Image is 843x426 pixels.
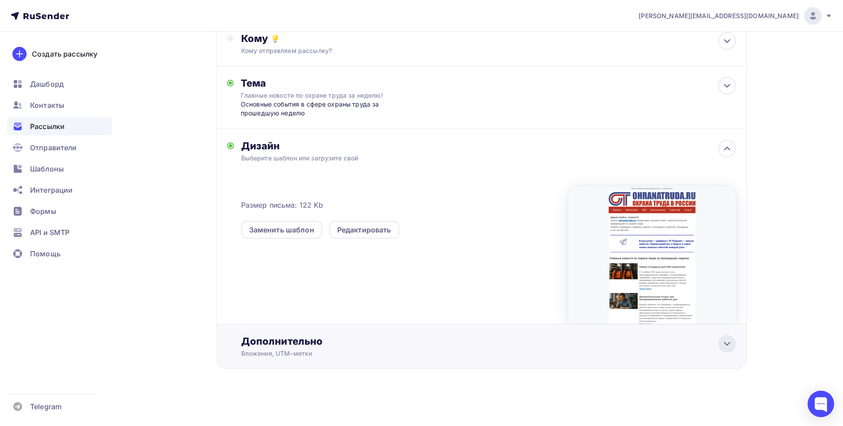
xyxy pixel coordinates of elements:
[241,335,736,347] div: Дополнительно
[30,185,73,195] span: Интеграции
[7,202,112,220] a: Формы
[30,142,77,153] span: Отправители
[30,100,64,110] span: Контакты
[241,100,416,118] div: Основные события в сфере охраны труда за прошедшую неделю
[639,11,799,20] span: [PERSON_NAME][EMAIL_ADDRESS][DOMAIN_NAME]
[30,164,64,174] span: Шаблоны
[30,206,56,217] span: Формы
[30,401,62,412] span: Telegram
[241,46,687,55] div: Кому отправляем рассылку?
[241,154,687,163] div: Выберите шаблон или загрузите свой
[241,91,398,100] div: Главные новости по охране труда за неделю!
[32,49,97,59] div: Создать рассылку
[7,139,112,156] a: Отправители
[241,140,736,152] div: Дизайн
[30,248,61,259] span: Помощь
[7,160,112,178] a: Шаблоны
[30,227,69,238] span: API и SMTP
[241,349,687,358] div: Вложения, UTM–метки
[30,79,64,89] span: Дашборд
[7,75,112,93] a: Дашборд
[30,121,65,132] span: Рассылки
[639,7,832,25] a: [PERSON_NAME][EMAIL_ADDRESS][DOMAIN_NAME]
[7,118,112,135] a: Рассылки
[241,77,416,89] div: Тема
[241,200,323,210] span: Размер письма: 122 Kb
[241,32,736,45] div: Кому
[7,96,112,114] a: Контакты
[337,224,391,235] div: Редактировать
[249,224,314,235] div: Заменить шаблон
